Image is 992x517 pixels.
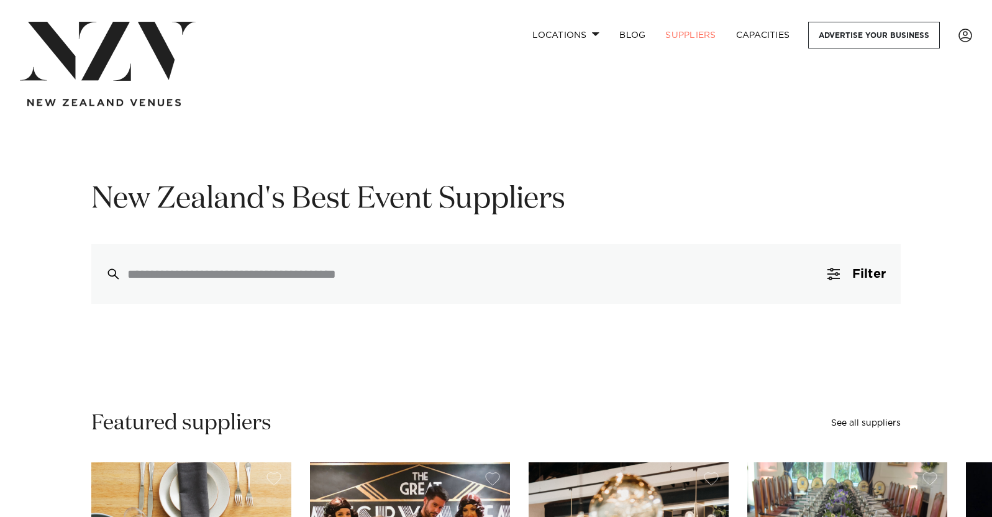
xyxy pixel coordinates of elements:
[20,22,196,81] img: nzv-logo.png
[27,99,181,107] img: new-zealand-venues-text.png
[91,409,271,437] h2: Featured suppliers
[655,22,726,48] a: SUPPLIERS
[726,22,800,48] a: Capacities
[812,244,901,304] button: Filter
[609,22,655,48] a: BLOG
[852,268,886,280] span: Filter
[522,22,609,48] a: Locations
[831,419,901,428] a: See all suppliers
[91,180,901,219] h1: New Zealand's Best Event Suppliers
[808,22,940,48] a: Advertise your business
